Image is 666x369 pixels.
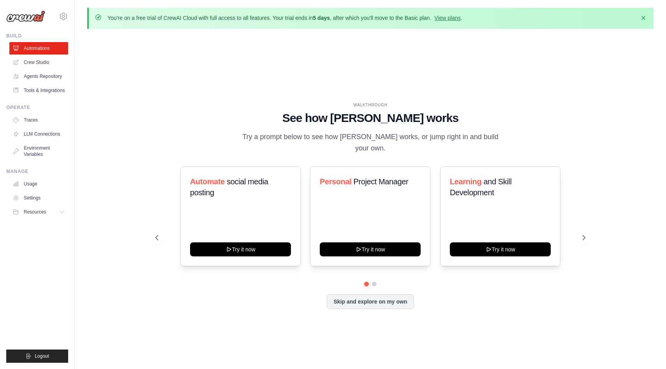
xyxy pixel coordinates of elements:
strong: 5 days [313,15,330,21]
button: Logout [6,350,68,363]
span: and Skill Development [450,177,511,197]
a: LLM Connections [9,128,68,140]
a: Tools & Integrations [9,84,68,97]
button: Skip and explore on my own [327,294,414,309]
a: Traces [9,114,68,126]
button: Try it now [320,242,421,256]
p: Try a prompt below to see how [PERSON_NAME] works, or jump right in and build your own. [240,131,501,154]
div: Operate [6,104,68,111]
a: Environment Variables [9,142,68,161]
button: Try it now [450,242,551,256]
div: WALKTHROUGH [155,102,585,108]
button: Resources [9,206,68,218]
div: Build [6,33,68,39]
span: Resources [24,209,46,215]
span: social media posting [190,177,268,197]
a: Settings [9,192,68,204]
span: Project Manager [354,177,409,186]
span: Automate [190,177,225,186]
div: Manage [6,168,68,175]
span: Logout [35,353,49,359]
a: View plans [434,15,460,21]
h1: See how [PERSON_NAME] works [155,111,585,125]
a: Usage [9,178,68,190]
p: You're on a free trial of CrewAI Cloud with full access to all features. Your trial ends in , aft... [107,14,462,22]
a: Crew Studio [9,56,68,69]
span: Personal [320,177,351,186]
span: Learning [450,177,481,186]
a: Automations [9,42,68,55]
a: Agents Repository [9,70,68,83]
img: Logo [6,11,45,22]
button: Try it now [190,242,291,256]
